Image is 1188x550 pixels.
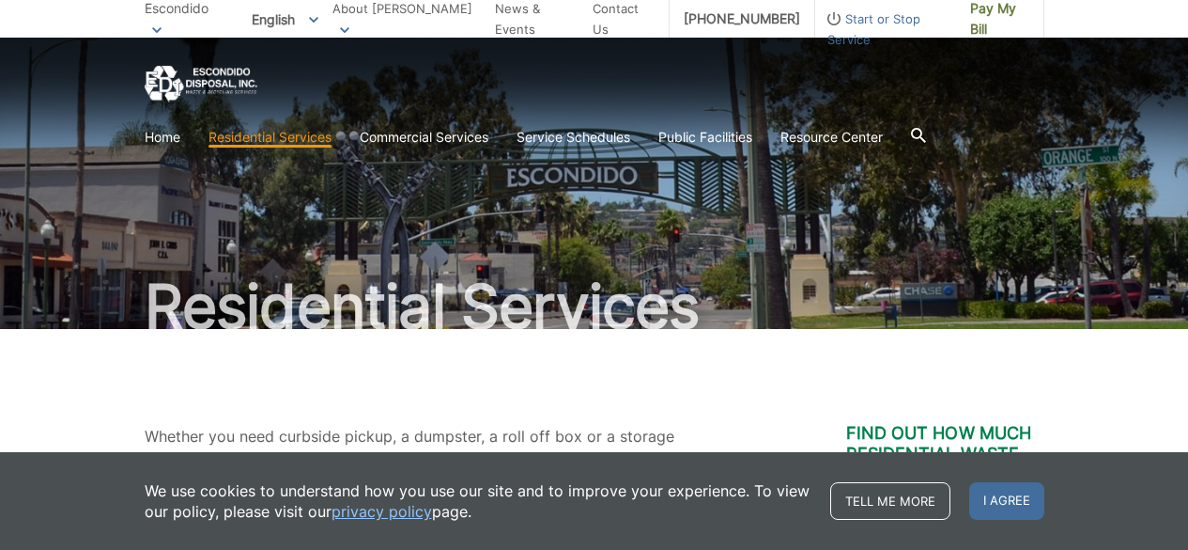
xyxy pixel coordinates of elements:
[658,127,752,148] a: Public Facilities
[238,4,332,35] span: English
[969,482,1044,520] span: I agree
[332,501,432,522] a: privacy policy
[846,423,1044,506] h3: Find out how much residential waste you divert from the landfill
[780,127,883,148] a: Resource Center
[145,66,257,102] a: EDCD logo. Return to the homepage.
[360,127,488,148] a: Commercial Services
[517,127,630,148] a: Service Schedules
[145,127,180,148] a: Home
[145,276,1044,337] h1: Residential Services
[830,482,950,520] a: Tell me more
[145,480,811,522] p: We use cookies to understand how you use our site and to improve your experience. To view our pol...
[208,127,332,148] a: Residential Services
[145,423,733,528] p: Whether you need curbside pickup, a dumpster, a roll off box or a storage container, [PERSON_NAME...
